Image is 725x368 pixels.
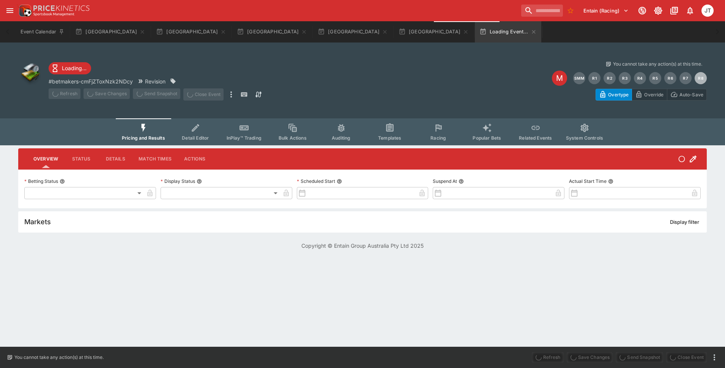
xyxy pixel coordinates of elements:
button: open drawer [3,4,17,17]
button: Josh Tanner [699,2,716,19]
p: Override [644,91,664,99]
button: Loading Event... [475,21,541,42]
button: Display Status [197,179,202,184]
p: Display Status [161,178,195,184]
p: Betting Status [24,178,58,184]
button: Override [632,89,667,101]
nav: pagination navigation [573,72,707,84]
img: PriceKinetics Logo [17,3,32,18]
span: InPlay™ Trading [227,135,262,141]
h5: Markets [24,217,51,226]
div: Event type filters [116,118,609,145]
button: Toggle light/dark mode [651,4,665,17]
button: Actions [178,150,212,168]
button: [GEOGRAPHIC_DATA] [313,21,392,42]
button: Match Times [132,150,178,168]
span: System Controls [566,135,603,141]
p: Copy To Clipboard [49,77,133,85]
div: Start From [596,89,707,101]
p: Overtype [608,91,629,99]
button: Suspend At [459,179,464,184]
button: Documentation [667,4,681,17]
button: R6 [664,72,676,84]
p: Actual Start Time [569,178,607,184]
button: Select Tenant [579,5,633,17]
div: Edit Meeting [552,71,567,86]
p: Auto-Save [679,91,703,99]
p: Loading... [62,64,87,72]
button: SMM [573,72,585,84]
span: Related Events [519,135,552,141]
button: Connected to PK [635,4,649,17]
p: Revision [145,77,165,85]
p: Suspend At [433,178,457,184]
button: more [710,353,719,362]
p: You cannot take any action(s) at this time. [14,354,104,361]
div: Josh Tanner [701,5,714,17]
button: Status [64,150,98,168]
input: search [521,5,563,17]
button: R3 [619,72,631,84]
p: Scheduled Start [297,178,335,184]
span: Templates [378,135,401,141]
span: Pricing and Results [122,135,165,141]
img: Sportsbook Management [33,13,74,16]
span: Detail Editor [182,135,209,141]
button: Scheduled Start [337,179,342,184]
button: Overtype [596,89,632,101]
button: [GEOGRAPHIC_DATA] [394,21,473,42]
img: PriceKinetics [33,5,90,11]
button: R7 [679,72,692,84]
span: Popular Bets [473,135,501,141]
span: Racing [430,135,446,141]
img: other.png [18,61,43,85]
button: [GEOGRAPHIC_DATA] [151,21,231,42]
button: R4 [634,72,646,84]
button: No Bookmarks [564,5,577,17]
button: Actual Start Time [608,179,613,184]
button: Details [98,150,132,168]
p: You cannot take any action(s) at this time. [613,61,702,68]
button: [GEOGRAPHIC_DATA] [232,21,312,42]
button: more [227,88,236,101]
button: R2 [604,72,616,84]
button: R5 [649,72,661,84]
button: Auto-Save [667,89,707,101]
button: Notifications [683,4,697,17]
button: R1 [588,72,600,84]
span: Bulk Actions [279,135,307,141]
button: R8 [695,72,707,84]
button: Event Calendar [16,21,69,42]
button: [GEOGRAPHIC_DATA] [71,21,150,42]
button: Display filter [665,216,704,228]
span: Auditing [332,135,350,141]
button: Betting Status [60,179,65,184]
button: Overview [27,150,64,168]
